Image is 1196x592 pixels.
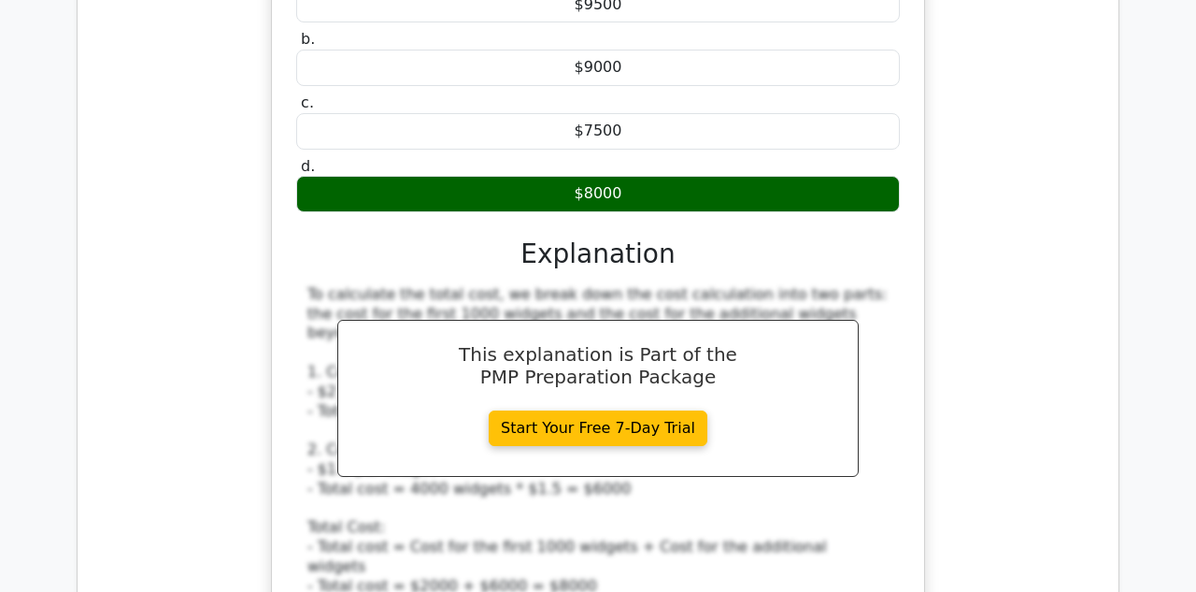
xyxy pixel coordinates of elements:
[301,94,314,111] span: c.
[489,411,707,446] a: Start Your Free 7-Day Trial
[296,50,900,86] div: $9000
[301,30,315,48] span: b.
[296,176,900,212] div: $8000
[307,238,889,270] h3: Explanation
[301,157,315,175] span: d.
[296,113,900,150] div: $7500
